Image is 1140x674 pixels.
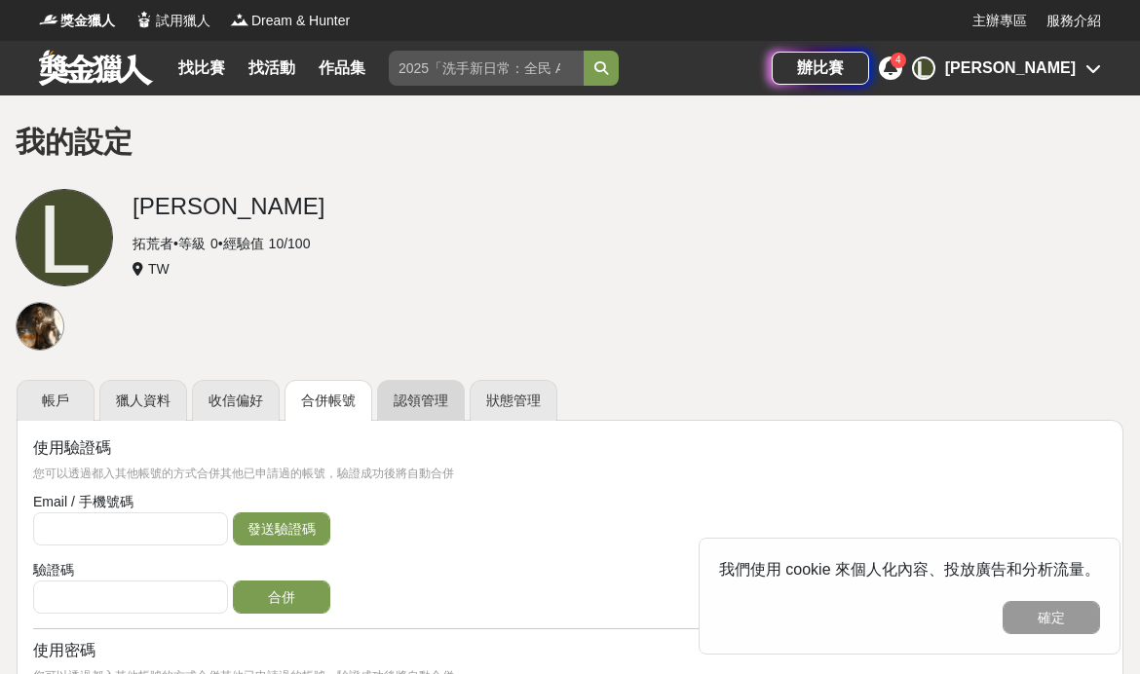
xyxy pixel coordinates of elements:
[972,11,1027,31] a: 主辦專區
[60,11,115,31] span: 獎金獵人
[241,55,303,82] a: 找活動
[210,236,218,251] span: 0
[233,512,330,545] button: 發送驗證碼
[133,236,173,251] span: 拓荒者
[719,561,1100,578] span: 我們使用 cookie 來個人化內容、投放廣告和分析流量。
[223,236,264,251] span: 經驗值
[17,380,95,421] a: 帳戶
[134,11,210,31] a: Logo試用獵人
[1003,601,1100,634] button: 確定
[230,11,350,31] a: LogoDream & Hunter
[377,380,465,421] a: 認領管理
[133,189,1124,224] div: [PERSON_NAME]
[33,465,1107,482] div: 您可以透過都入其他帳號的方式合併其他已申請過的帳號，驗證成功後將自動合併
[16,125,1124,160] h1: 我的設定
[33,639,1107,662] div: 使用密碼
[173,236,178,251] span: •
[269,236,311,251] span: 10 / 100
[192,380,280,421] a: 收信偏好
[39,10,58,29] img: Logo
[171,55,233,82] a: 找比賽
[895,55,901,65] span: 4
[1046,11,1101,31] a: 服務介紹
[230,10,249,29] img: Logo
[33,436,1107,460] div: 使用驗證碼
[178,236,206,251] span: 等級
[912,56,935,80] div: L
[134,10,154,29] img: Logo
[285,380,372,421] a: 合併帳號
[156,11,210,31] span: 試用獵人
[772,52,869,85] a: 辦比賽
[148,261,170,277] span: TW
[218,236,223,251] span: •
[251,11,350,31] span: Dream & Hunter
[16,189,113,286] div: L
[39,11,115,31] a: Logo獎金獵人
[33,492,1107,512] div: Email / 手機號碼
[389,51,584,86] input: 2025「洗手新日常：全民 ALL IN」洗手歌全台徵選
[470,380,557,421] a: 狀態管理
[945,56,1076,80] div: [PERSON_NAME]
[33,560,1107,580] div: 驗證碼
[99,380,187,421] a: 獵人資料
[233,580,330,614] button: 合併
[311,55,373,82] a: 作品集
